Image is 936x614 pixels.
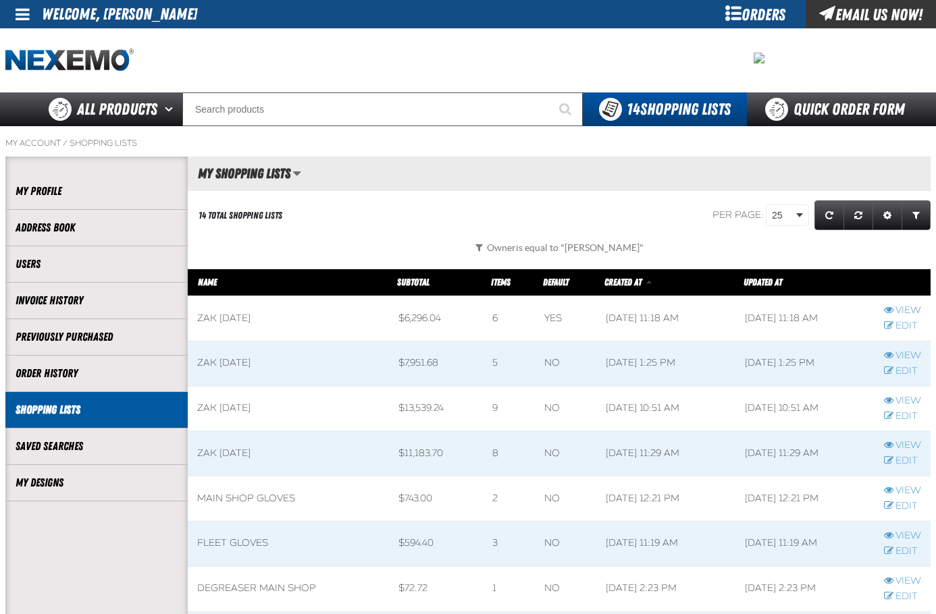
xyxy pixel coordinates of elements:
a: Previously Purchased [16,329,178,345]
a: Edit row action [884,455,921,468]
td: [DATE] 11:19 AM [735,521,875,566]
a: Edit row action [884,365,921,378]
td: $11,183.70 [389,431,483,476]
td: 5 [483,341,535,386]
td: $6,296.04 [389,296,483,341]
span: Subtotal [397,277,430,287]
a: View row action [884,395,921,408]
td: No [535,476,596,522]
td: No [535,521,596,566]
td: $743.00 [389,476,483,522]
img: Nexemo logo [5,49,134,72]
button: You have 14 Shopping Lists. Open to view details [583,92,747,126]
a: View row action [884,304,921,317]
td: [DATE] 1:25 PM [596,341,735,386]
td: DEGREASER MAIN SHOP [188,566,389,611]
span: Owner [487,242,644,253]
a: Shopping Lists [16,402,178,418]
td: $594.40 [389,521,483,566]
a: Updated At [744,277,782,287]
td: No [535,566,596,611]
td: [DATE] 2:23 PM [735,566,875,611]
nav: Breadcrumbs [5,138,931,148]
a: Expand or Collapse Grid Settings [873,200,902,230]
span: Shopping Lists [627,100,731,119]
td: [DATE] 11:18 AM [596,296,735,341]
a: Order History [16,366,178,381]
td: $72.72 [389,566,483,611]
span: 25 [772,208,794,223]
td: 6 [483,296,535,341]
span: Per page: [712,209,764,221]
a: View row action [884,439,921,452]
span: All Products [77,97,157,121]
td: [DATE] 12:21 PM [596,476,735,522]
button: Start Searching [549,92,583,126]
a: Edit row action [884,590,921,603]
a: View row action [884,350,921,362]
td: fleet gloves [188,521,389,566]
button: Manage grid views. Current view is My Shopping Lists [292,162,301,185]
a: Edit row action [884,545,921,558]
a: Edit row action [884,410,921,423]
a: View row action [884,484,921,497]
td: 1 [483,566,535,611]
td: 9 [483,386,535,431]
td: 3 [483,521,535,566]
td: Zak [DATE] [188,431,389,476]
a: Invoice History [16,293,178,308]
td: Zak [DATE] [188,341,389,386]
a: Name [198,277,217,287]
a: Saved Searches [16,439,178,454]
strong: 14 [627,100,640,119]
td: [DATE] 12:21 PM [735,476,875,522]
td: [DATE] 10:51 AM [735,386,875,431]
button: Owneris equal to "[PERSON_NAME]" [188,242,931,253]
td: No [535,341,596,386]
td: [DATE] 11:29 AM [735,431,875,476]
img: 93db179228030ecd25a137940bcaa8ab.jpeg [754,53,764,63]
button: Open All Products pages [160,92,182,126]
a: Address Book [16,220,178,235]
td: [DATE] 11:29 AM [596,431,735,476]
a: My Designs [16,475,178,491]
div: 14 Total Shopping Lists [199,209,282,222]
a: Refresh grid action [814,200,844,230]
input: Search [182,92,583,126]
td: $7,951.68 [389,341,483,386]
a: Quick Order Form [747,92,930,126]
td: $13,539.24 [389,386,483,431]
td: 8 [483,431,535,476]
a: My Account [5,138,61,148]
td: 2 [483,476,535,522]
td: Zak [DATE] [188,386,389,431]
td: Zak [DATE] [188,296,389,341]
span: / [63,138,68,148]
a: Default [543,277,569,287]
td: [DATE] 11:19 AM [596,521,735,566]
a: Reset grid action [843,200,873,230]
td: Yes [535,296,596,341]
td: No [535,431,596,476]
a: Created At [604,277,644,287]
a: Home [5,49,134,72]
a: Edit row action [884,500,921,513]
a: Expand or Collapse Grid Filters [902,200,931,230]
a: My Profile [16,184,178,199]
a: View row action [884,575,921,588]
a: Items [491,277,511,287]
td: No [535,386,596,431]
span: Created At [604,277,642,287]
td: [DATE] 10:51 AM [596,386,735,431]
td: MAIN SHOP GLOVES [188,476,389,522]
td: [DATE] 11:18 AM [735,296,875,341]
h2: My Shopping Lists [188,166,290,181]
a: View row action [884,530,921,542]
td: [DATE] 2:23 PM [596,566,735,611]
td: [DATE] 1:25 PM [735,341,875,386]
th: Row actions [875,269,931,296]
